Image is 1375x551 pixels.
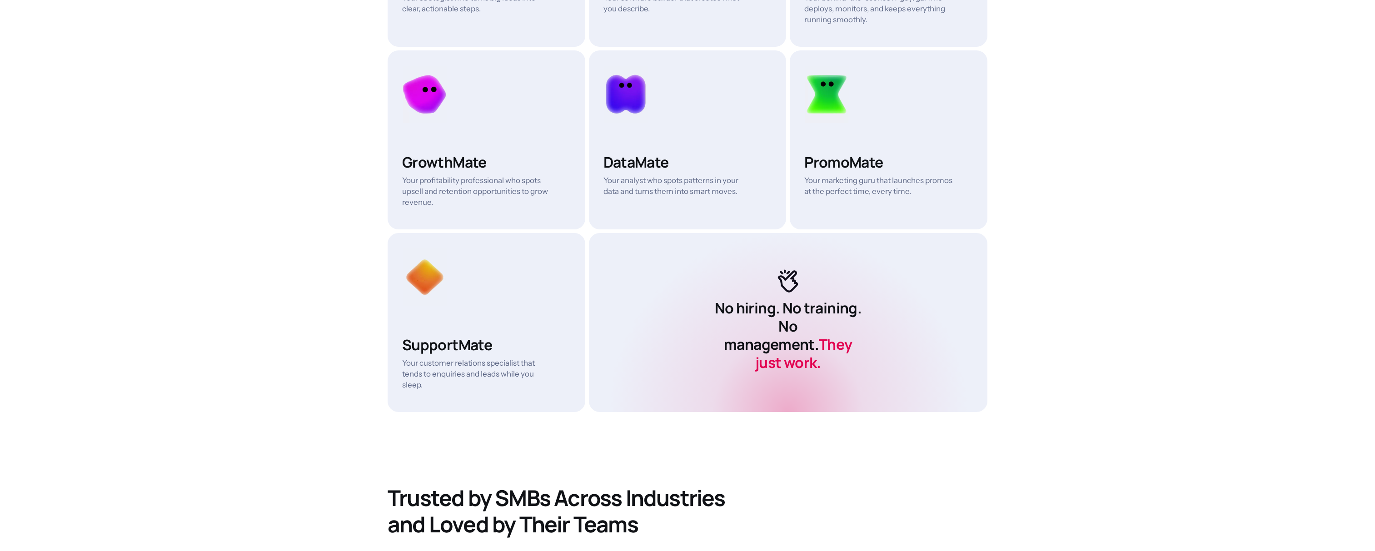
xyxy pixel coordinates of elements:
[603,175,754,197] p: Your analyst who spots patterns in your data and turns them into smart moves.
[388,485,733,537] h2: Trusted by SMBs Across Industries and Loved by Their Teams
[402,175,553,208] p: Your profitability professional who spots upsell and retention opportunities to grow revenue.
[402,336,553,354] h3: SupportMate
[713,299,862,372] h3: No hiring. No training. No management.
[755,334,852,372] span: They just work.
[402,357,553,390] p: Your customer relations specialist that tends to enquiries and leads while you sleep.
[804,175,955,197] p: Your marketing guru that launches promos at the perfect time, every time.
[603,153,754,171] h3: DataMate
[804,153,955,171] h3: PromoMate
[402,153,553,171] h3: GrowthMate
